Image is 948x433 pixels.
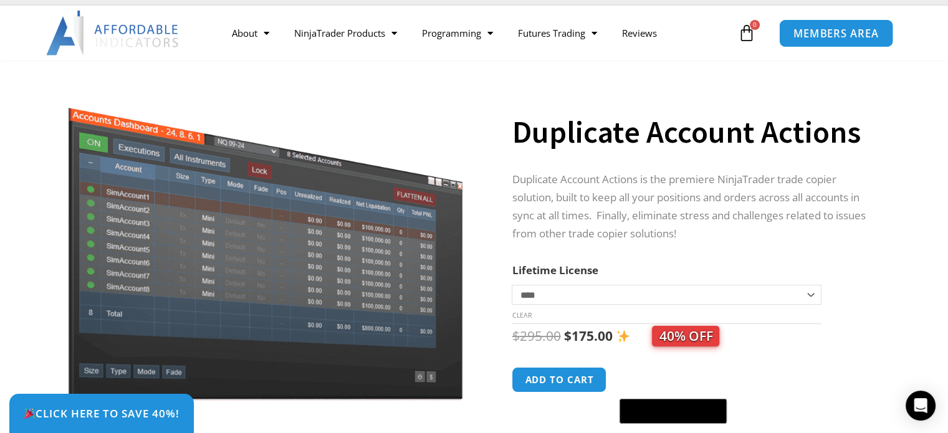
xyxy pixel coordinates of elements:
[719,15,774,51] a: 0
[512,171,876,243] p: Duplicate Account Actions is the premiere NinjaTrader trade copier solution, built to keep all yo...
[505,19,610,47] a: Futures Trading
[219,19,735,47] nav: Menu
[9,394,194,433] a: 🎉Click Here to save 40%!
[409,19,505,47] a: Programming
[512,367,606,393] button: Add to cart
[779,19,893,47] a: MEMBERS AREA
[46,11,180,55] img: LogoAI | Affordable Indicators – NinjaTrader
[512,327,519,345] span: $
[616,330,630,343] img: ✨
[617,365,729,395] iframe: Secure express checkout frame
[219,19,282,47] a: About
[652,326,719,346] span: 40% OFF
[512,327,560,345] bdi: 295.00
[563,327,612,345] bdi: 175.00
[906,391,936,421] div: Open Intercom Messenger
[24,408,35,419] img: 🎉
[750,20,760,30] span: 0
[563,327,571,345] span: $
[512,110,876,154] h1: Duplicate Account Actions
[793,28,879,39] span: MEMBERS AREA
[282,19,409,47] a: NinjaTrader Products
[610,19,669,47] a: Reviews
[512,263,598,277] label: Lifetime License
[512,311,531,320] a: Clear options
[24,408,180,419] span: Click Here to save 40%!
